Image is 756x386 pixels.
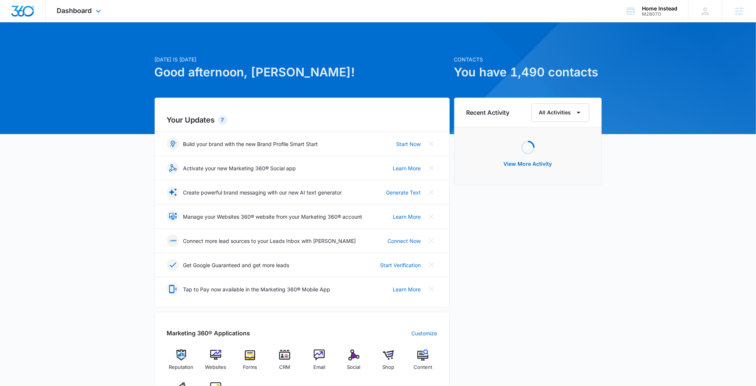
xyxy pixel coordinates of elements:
h2: Marketing 360® Applications [167,329,250,338]
img: website_grey.svg [12,19,18,25]
a: Content [409,349,437,376]
a: Websites [201,349,230,376]
span: Reputation [169,364,193,371]
div: Keywords by Traffic [82,44,126,49]
div: 7 [218,116,227,124]
span: Shop [382,364,394,371]
h1: You have 1,490 contacts [454,63,602,81]
button: Close [426,186,437,198]
img: tab_keywords_by_traffic_grey.svg [74,43,80,49]
div: account id [642,12,677,17]
a: Start Now [396,140,421,148]
h1: Good afternoon, [PERSON_NAME]! [155,63,450,81]
span: Dashboard [57,7,92,15]
p: Contacts [454,56,602,63]
div: v 4.0.24 [21,12,37,18]
a: Social [339,349,368,376]
a: Email [305,349,334,376]
a: Learn More [393,164,421,172]
img: tab_domain_overview_orange.svg [20,43,26,49]
h6: Recent Activity [466,108,510,117]
p: Manage your Websites 360® website from your Marketing 360® account [183,213,363,221]
a: Shop [374,349,403,376]
p: Build your brand with the new Brand Profile Smart Start [183,140,318,148]
p: Create powerful brand messaging with our new AI text generator [183,189,342,196]
a: CRM [271,349,299,376]
a: Start Verification [380,261,421,269]
a: Generate Text [386,189,421,196]
button: All Activities [531,103,589,122]
p: [DATE] is [DATE] [155,56,450,63]
button: View More Activity [496,155,560,173]
span: Email [313,364,325,371]
p: Activate your new Marketing 360® Social app [183,164,296,172]
button: Close [426,283,437,295]
h2: Your Updates [167,114,437,126]
a: Learn More [393,285,421,293]
button: Close [426,235,437,247]
a: Forms [236,349,265,376]
span: Websites [205,364,226,371]
div: Domain: [DOMAIN_NAME] [19,19,82,25]
div: Domain Overview [28,44,67,49]
button: Close [426,162,437,174]
a: Learn More [393,213,421,221]
button: Close [426,138,437,150]
img: logo_orange.svg [12,12,18,18]
button: Close [426,211,437,222]
a: Reputation [167,349,196,376]
span: Forms [243,364,257,371]
span: CRM [279,364,290,371]
div: account name [642,6,677,12]
p: Tap to Pay now available in the Marketing 360® Mobile App [183,285,330,293]
span: Social [347,364,361,371]
a: Connect Now [388,237,421,245]
p: Connect more lead sources to your Leads Inbox with [PERSON_NAME] [183,237,356,245]
p: Get Google Guaranteed and get more leads [183,261,290,269]
span: Content [414,364,432,371]
button: Close [426,259,437,271]
a: Customize [412,329,437,337]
